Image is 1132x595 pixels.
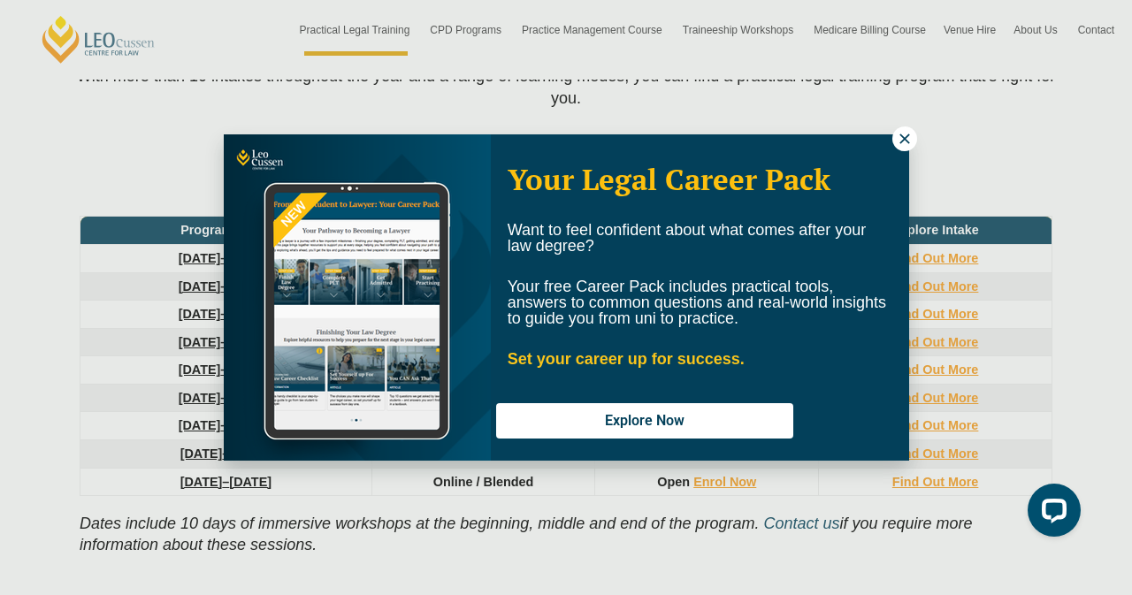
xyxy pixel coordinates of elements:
span: Your Legal Career Pack [508,160,830,198]
strong: Set your career up for success. [508,350,745,368]
iframe: LiveChat chat widget [1013,477,1088,551]
span: Your free Career Pack includes practical tools, answers to common questions and real-world insigh... [508,278,886,327]
span: Want to feel confident about what comes after your law degree? [508,221,867,255]
button: Close [892,126,917,151]
button: Explore Now [496,403,793,439]
img: Woman in yellow blouse holding folders looking to the right and smiling [224,134,491,461]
